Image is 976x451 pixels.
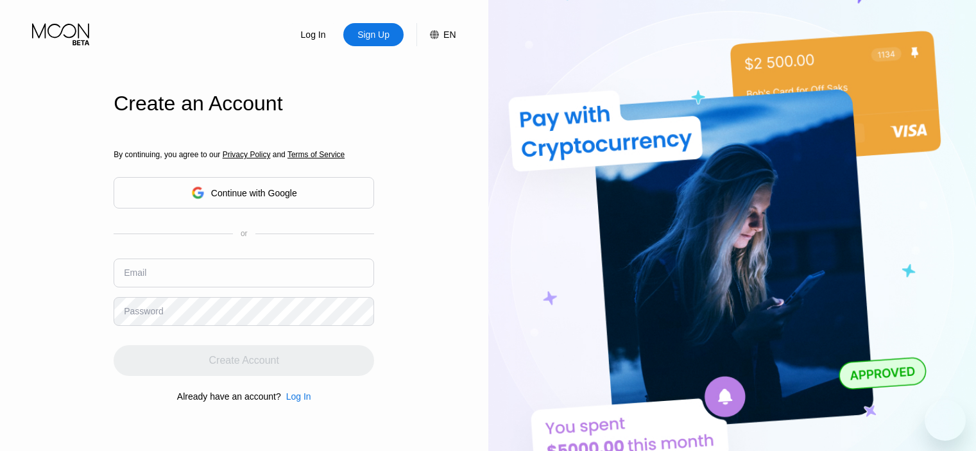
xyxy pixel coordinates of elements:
div: Log In [281,391,311,402]
div: Already have an account? [177,391,281,402]
div: By continuing, you agree to our [114,150,374,159]
div: EN [416,23,456,46]
iframe: Button to launch messaging window [925,400,966,441]
div: Sign Up [343,23,404,46]
div: Email [124,268,146,278]
div: Continue with Google [114,177,374,208]
div: Password [124,306,163,316]
div: Log In [283,23,343,46]
div: or [241,229,248,238]
span: Terms of Service [287,150,345,159]
div: EN [443,30,456,40]
div: Continue with Google [211,188,297,198]
span: and [270,150,287,159]
div: Sign Up [356,28,391,41]
div: Log In [300,28,327,41]
div: Log In [286,391,311,402]
div: Create an Account [114,92,374,115]
span: Privacy Policy [223,150,271,159]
